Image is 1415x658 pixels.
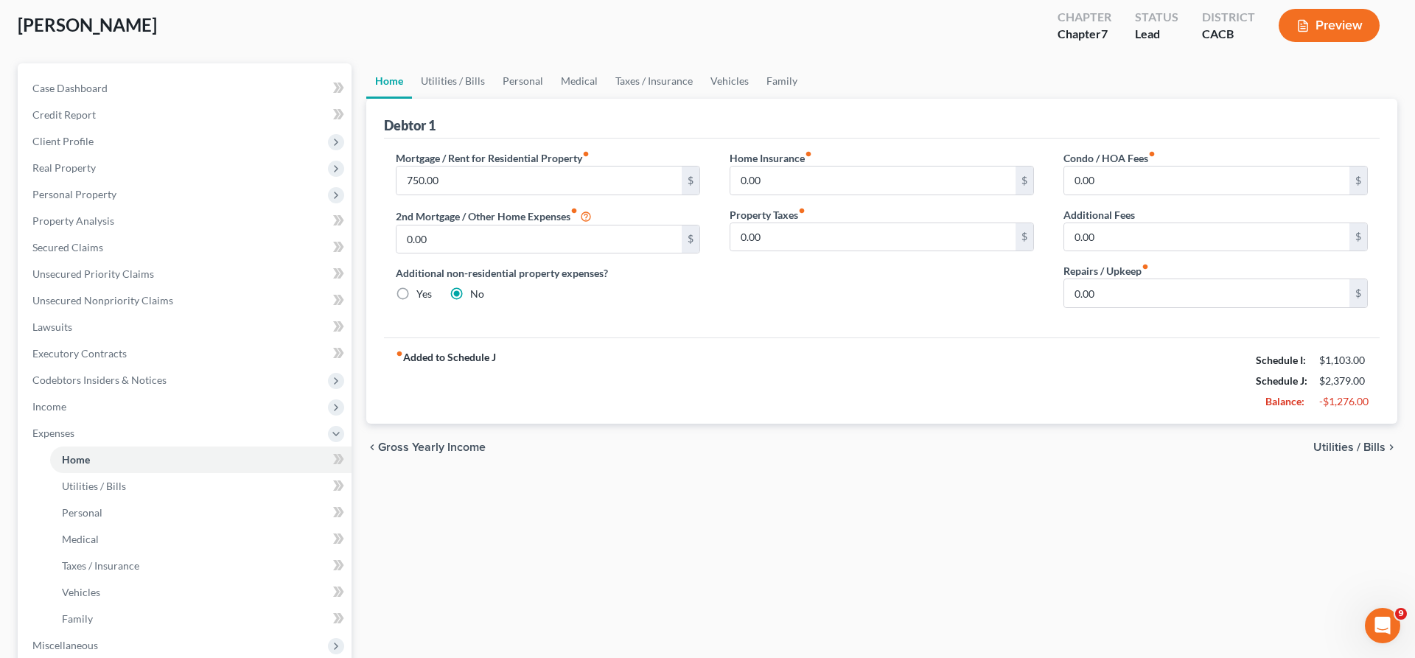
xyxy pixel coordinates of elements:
[1349,223,1367,251] div: $
[798,207,806,214] i: fiber_manual_record
[62,506,102,519] span: Personal
[378,441,486,453] span: Gross Yearly Income
[32,639,98,651] span: Miscellaneous
[50,447,352,473] a: Home
[50,553,352,579] a: Taxes / Insurance
[21,75,352,102] a: Case Dashboard
[366,63,412,99] a: Home
[396,150,590,166] label: Mortgage / Rent for Residential Property
[21,314,352,340] a: Lawsuits
[50,606,352,632] a: Family
[21,102,352,128] a: Credit Report
[62,453,90,466] span: Home
[1135,9,1178,26] div: Status
[62,533,99,545] span: Medical
[1279,9,1380,42] button: Preview
[32,161,96,174] span: Real Property
[1319,374,1368,388] div: $2,379.00
[470,287,484,301] label: No
[582,150,590,158] i: fiber_manual_record
[1064,223,1349,251] input: --
[32,427,74,439] span: Expenses
[32,135,94,147] span: Client Profile
[32,241,103,253] span: Secured Claims
[396,350,496,412] strong: Added to Schedule J
[18,14,157,35] span: [PERSON_NAME]
[50,473,352,500] a: Utilities / Bills
[1064,167,1349,195] input: --
[62,559,139,572] span: Taxes / Insurance
[32,108,96,121] span: Credit Report
[32,294,173,307] span: Unsecured Nonpriority Claims
[682,167,699,195] div: $
[1313,441,1386,453] span: Utilities / Bills
[62,480,126,492] span: Utilities / Bills
[32,267,154,280] span: Unsecured Priority Claims
[416,287,432,301] label: Yes
[805,150,812,158] i: fiber_manual_record
[1135,26,1178,43] div: Lead
[50,579,352,606] a: Vehicles
[50,526,352,553] a: Medical
[1395,608,1407,620] span: 9
[21,261,352,287] a: Unsecured Priority Claims
[1063,263,1149,279] label: Repairs / Upkeep
[32,188,116,200] span: Personal Property
[366,441,378,453] i: chevron_left
[1202,26,1255,43] div: CACB
[607,63,702,99] a: Taxes / Insurance
[682,225,699,253] div: $
[758,63,806,99] a: Family
[21,234,352,261] a: Secured Claims
[1386,441,1397,453] i: chevron_right
[412,63,494,99] a: Utilities / Bills
[1016,223,1033,251] div: $
[1016,167,1033,195] div: $
[1365,608,1400,643] iframe: Intercom live chat
[32,321,72,333] span: Lawsuits
[1148,150,1156,158] i: fiber_manual_record
[1101,27,1108,41] span: 7
[1063,150,1156,166] label: Condo / HOA Fees
[1313,441,1397,453] button: Utilities / Bills chevron_right
[1058,26,1111,43] div: Chapter
[494,63,552,99] a: Personal
[730,207,806,223] label: Property Taxes
[50,500,352,526] a: Personal
[552,63,607,99] a: Medical
[21,208,352,234] a: Property Analysis
[702,63,758,99] a: Vehicles
[396,207,592,225] label: 2nd Mortgage / Other Home Expenses
[21,340,352,367] a: Executory Contracts
[396,265,700,281] label: Additional non-residential property expenses?
[1202,9,1255,26] div: District
[1265,395,1304,407] strong: Balance:
[1349,167,1367,195] div: $
[32,347,127,360] span: Executory Contracts
[1058,9,1111,26] div: Chapter
[32,214,114,227] span: Property Analysis
[1063,207,1135,223] label: Additional Fees
[570,207,578,214] i: fiber_manual_record
[62,612,93,625] span: Family
[32,374,167,386] span: Codebtors Insiders & Notices
[396,350,403,357] i: fiber_manual_record
[1142,263,1149,270] i: fiber_manual_record
[730,223,1016,251] input: --
[21,287,352,314] a: Unsecured Nonpriority Claims
[32,400,66,413] span: Income
[384,116,436,134] div: Debtor 1
[730,167,1016,195] input: --
[62,586,100,598] span: Vehicles
[1256,374,1307,387] strong: Schedule J:
[1256,354,1306,366] strong: Schedule I:
[396,167,682,195] input: --
[32,82,108,94] span: Case Dashboard
[396,225,682,253] input: --
[366,441,486,453] button: chevron_left Gross Yearly Income
[1319,353,1368,368] div: $1,103.00
[730,150,812,166] label: Home Insurance
[1349,279,1367,307] div: $
[1319,394,1368,409] div: -$1,276.00
[1064,279,1349,307] input: --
